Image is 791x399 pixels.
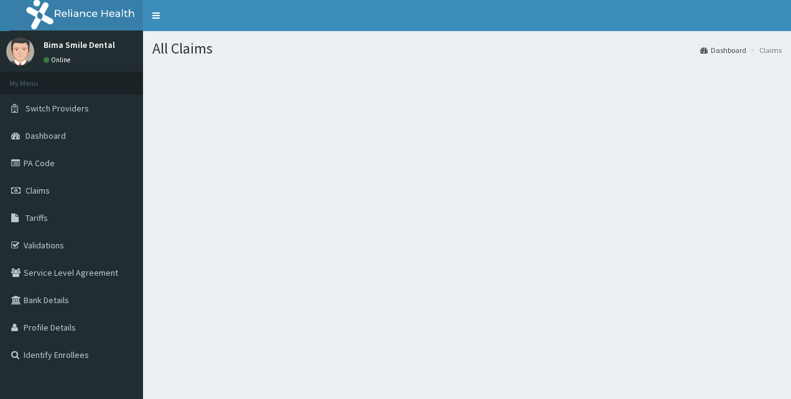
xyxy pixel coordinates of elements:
[44,40,115,49] p: Bima Smile Dental
[152,40,782,57] h1: All Claims
[25,103,89,114] span: Switch Providers
[25,130,66,141] span: Dashboard
[44,55,73,64] a: Online
[700,45,746,55] a: Dashboard
[25,212,48,223] span: Tariffs
[25,185,50,196] span: Claims
[6,37,34,65] img: User Image
[747,45,782,55] li: Claims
